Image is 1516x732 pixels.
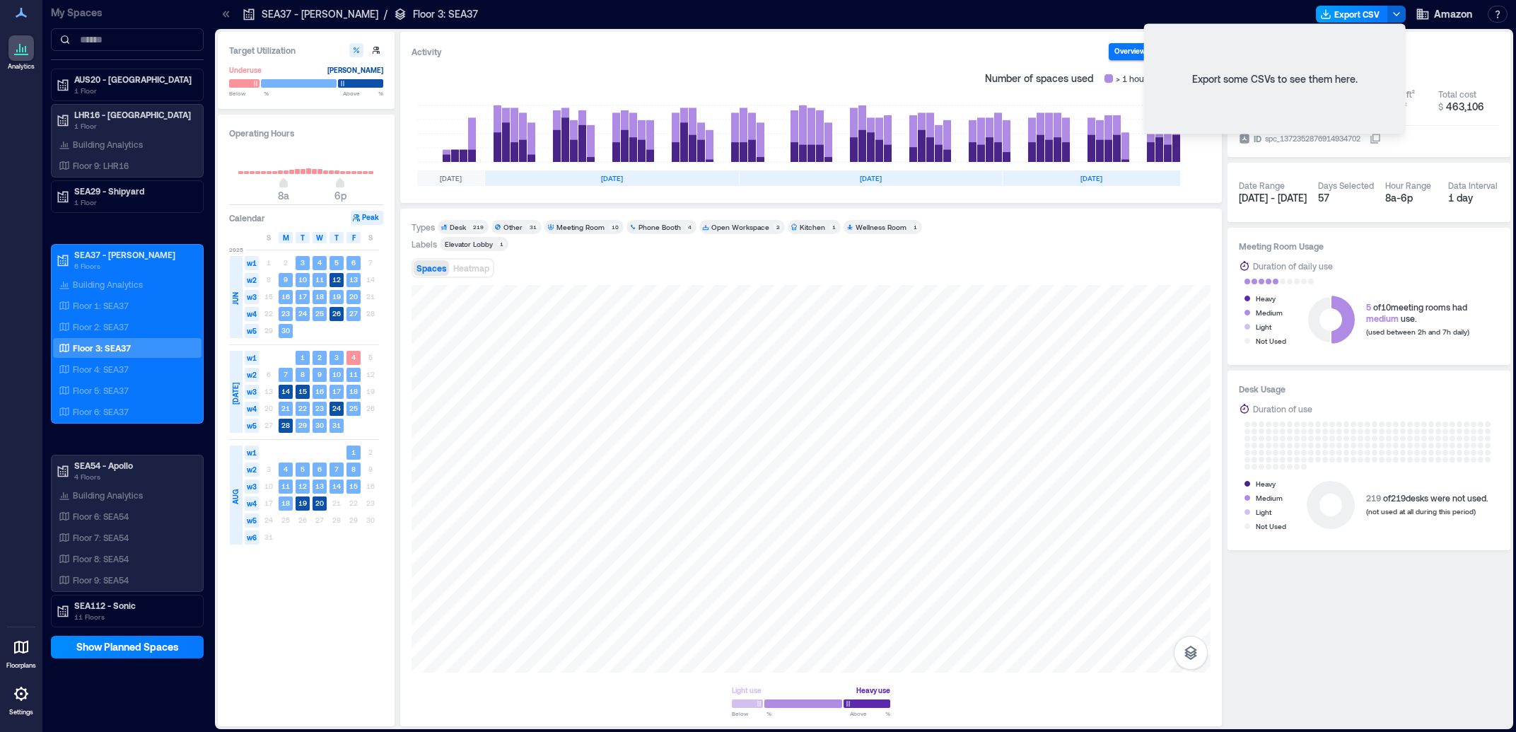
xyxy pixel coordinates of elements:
[74,74,193,85] p: AUS20 - [GEOGRAPHIC_DATA]
[73,300,129,311] p: Floor 1: SEA37
[1366,492,1488,504] div: of 219 desks were not used.
[349,309,358,318] text: 27
[245,351,259,365] span: w1
[284,465,288,473] text: 4
[351,448,356,456] text: 1
[829,223,838,231] div: 1
[609,223,621,231] div: 10
[281,309,290,318] text: 23
[317,258,322,267] text: 4
[368,232,373,243] span: S
[229,211,265,225] h3: Calendar
[740,170,1002,186] div: [DATE]
[685,223,694,231] div: 4
[732,709,771,718] span: Below %
[316,232,323,243] span: W
[503,222,523,232] div: Other
[1411,3,1476,25] button: Amazon
[230,489,241,504] span: AUG
[301,258,305,267] text: 3
[711,222,769,232] div: Open Workspace
[230,383,241,405] span: [DATE]
[1253,259,1333,273] div: Duration of daily use
[8,62,35,71] p: Analytics
[332,370,341,378] text: 10
[1109,43,1151,60] button: Overview
[281,421,290,429] text: 28
[1316,6,1388,23] button: Export CSV
[384,7,387,21] p: /
[9,708,33,716] p: Settings
[267,232,271,243] span: S
[1116,71,1147,86] span: > 1 hour
[298,275,307,284] text: 10
[349,275,358,284] text: 13
[245,307,259,321] span: w4
[245,402,259,416] span: w4
[1448,191,1500,205] div: 1 day
[298,482,307,490] text: 12
[800,222,825,232] div: Kitchen
[315,482,324,490] text: 13
[73,553,129,564] p: Floor 8: SEA54
[73,406,129,417] p: Floor 6: SEA37
[1446,100,1484,112] span: 463,106
[1256,334,1286,348] div: Not Used
[4,677,38,721] a: Settings
[74,611,193,622] p: 11 Floors
[351,258,356,267] text: 6
[6,661,36,670] p: Floorplans
[1434,7,1472,21] span: Amazon
[349,404,358,412] text: 25
[856,683,890,697] div: Heavy use
[73,511,129,522] p: Floor 6: SEA54
[332,482,341,490] text: 14
[298,387,307,395] text: 15
[315,387,324,395] text: 16
[315,499,324,507] text: 20
[453,263,489,273] span: Heatmap
[856,222,906,232] div: Wellness Room
[334,232,339,243] span: T
[352,232,356,243] span: F
[349,370,358,378] text: 11
[1239,382,1499,396] h3: Desk Usage
[334,353,339,361] text: 3
[349,387,358,395] text: 18
[732,683,762,697] div: Light use
[1370,133,1381,144] button: IDspc_1372352876914934702
[417,170,484,186] div: [DATE]
[74,185,193,197] p: SEA29 - Shipyard
[74,249,193,260] p: SEA37 - [PERSON_NAME]
[332,275,341,284] text: 12
[527,223,539,231] div: 31
[278,190,289,202] span: 8a
[1438,88,1476,100] div: Total cost
[1147,27,1403,132] div: Export some CSVs to see them here.
[229,89,269,98] span: Below %
[317,465,322,473] text: 6
[74,197,193,208] p: 1 Floor
[850,709,890,718] span: Above %
[2,630,40,674] a: Floorplans
[73,364,129,375] p: Floor 4: SEA37
[327,63,383,77] div: [PERSON_NAME]
[445,239,493,249] div: Elevator Lobby
[317,370,322,378] text: 9
[74,600,193,611] p: SEA112 - Sonic
[979,66,1211,91] div: Number of spaces used
[281,404,290,412] text: 21
[556,222,605,232] div: Meeting Room
[639,222,681,232] div: Phone Booth
[245,273,259,287] span: w2
[301,370,305,378] text: 8
[412,221,435,233] div: Types
[1448,180,1498,191] div: Data Interval
[1366,327,1469,336] span: (used between 2h and 7h daily)
[73,160,129,171] p: Floor 9: LHR16
[4,31,39,75] a: Analytics
[229,126,383,140] h3: Operating Hours
[245,446,259,460] span: w1
[315,309,324,318] text: 25
[245,290,259,304] span: w3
